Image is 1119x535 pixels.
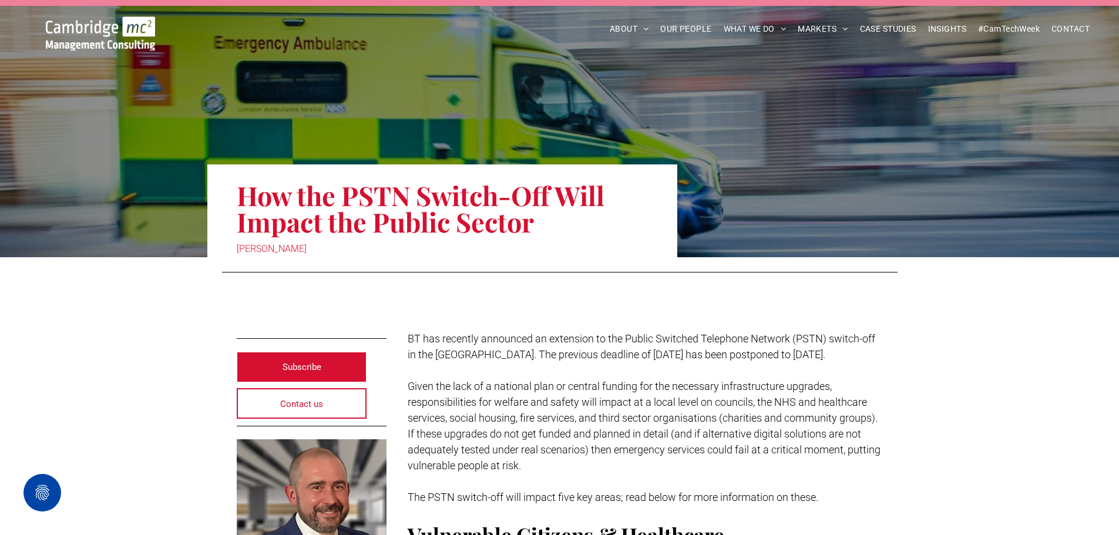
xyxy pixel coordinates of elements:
a: CONTACT [1046,20,1096,38]
span: The PSTN switch-off will impact five key areas; read below for more information on these. [408,491,818,503]
div: [PERSON_NAME] [237,241,648,257]
a: CASE STUDIES [854,20,922,38]
a: WHAT WE DO [718,20,792,38]
a: ABOUT [604,20,655,38]
a: Contact us [237,388,367,419]
a: MARKETS [792,20,853,38]
a: Subscribe [237,352,367,382]
span: BT has recently announced an extension to the Public Switched Telephone Network (PSTN) switch-off... [408,332,875,361]
span: Given the lack of a national plan or central funding for the necessary infrastructure upgrades, r... [408,380,881,472]
a: Your Business Transformed | Cambridge Management Consulting [46,18,155,31]
span: Contact us [280,389,323,419]
span: Subscribe [283,352,321,382]
a: INSIGHTS [922,20,972,38]
img: Cambridge MC Logo, digital infrastructure [46,16,155,51]
h1: How the PSTN Switch-Off Will Impact the Public Sector [237,181,648,236]
a: OUR PEOPLE [654,20,717,38]
a: #CamTechWeek [972,20,1046,38]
